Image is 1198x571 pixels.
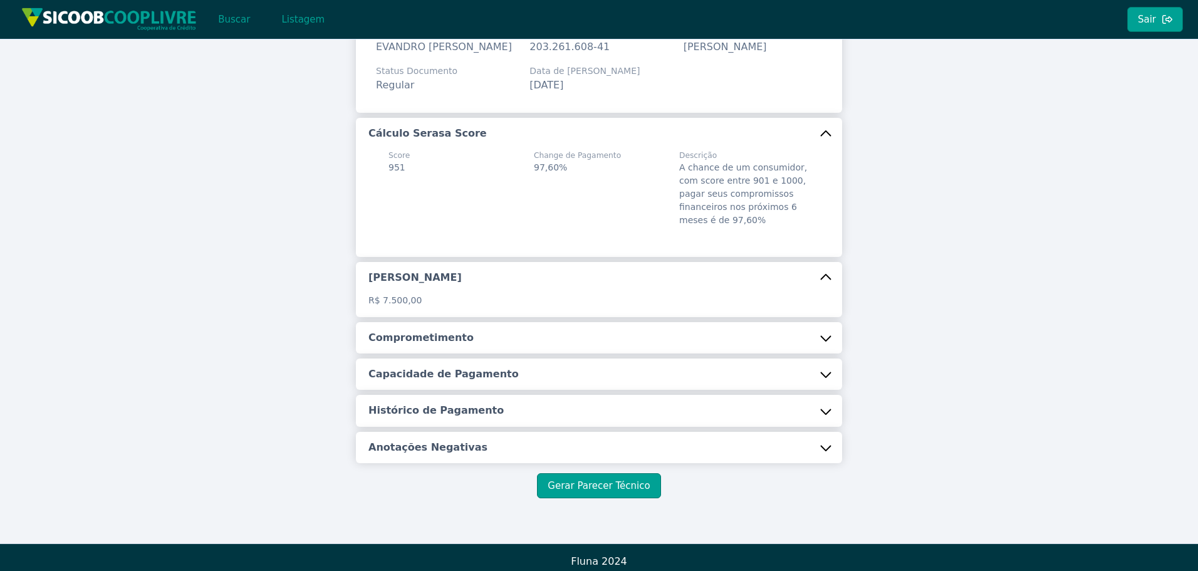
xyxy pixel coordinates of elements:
[356,262,842,293] button: [PERSON_NAME]
[368,295,422,305] span: R$ 7.500,00
[368,441,487,454] h5: Anotações Negativas
[529,41,610,53] span: 203.261.608-41
[356,322,842,354] button: Comprometimento
[679,150,810,161] span: Descrição
[376,41,512,53] span: EVANDRO [PERSON_NAME]
[529,65,640,78] span: Data de [PERSON_NAME]
[368,404,504,417] h5: Histórico de Pagamento
[356,118,842,149] button: Cálculo Serasa Score
[368,127,487,140] h5: Cálculo Serasa Score
[684,41,767,53] span: [PERSON_NAME]
[537,473,660,498] button: Gerar Parecer Técnico
[679,162,807,225] span: A chance de um consumidor, com score entre 901 e 1000, pagar seus compromissos financeiros nos pr...
[356,395,842,426] button: Histórico de Pagamento
[207,7,261,32] button: Buscar
[388,150,410,161] span: Score
[376,79,414,91] span: Regular
[368,331,474,345] h5: Comprometimento
[388,162,405,172] span: 951
[368,367,519,381] h5: Capacidade de Pagamento
[571,555,627,567] span: Fluna 2024
[356,359,842,390] button: Capacidade de Pagamento
[271,7,335,32] button: Listagem
[534,162,567,172] span: 97,60%
[534,150,621,161] span: Change de Pagamento
[1127,7,1183,32] button: Sair
[529,79,563,91] span: [DATE]
[376,65,457,78] span: Status Documento
[356,432,842,463] button: Anotações Negativas
[21,8,197,31] img: img/sicoob_cooplivre.png
[368,271,462,285] h5: [PERSON_NAME]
